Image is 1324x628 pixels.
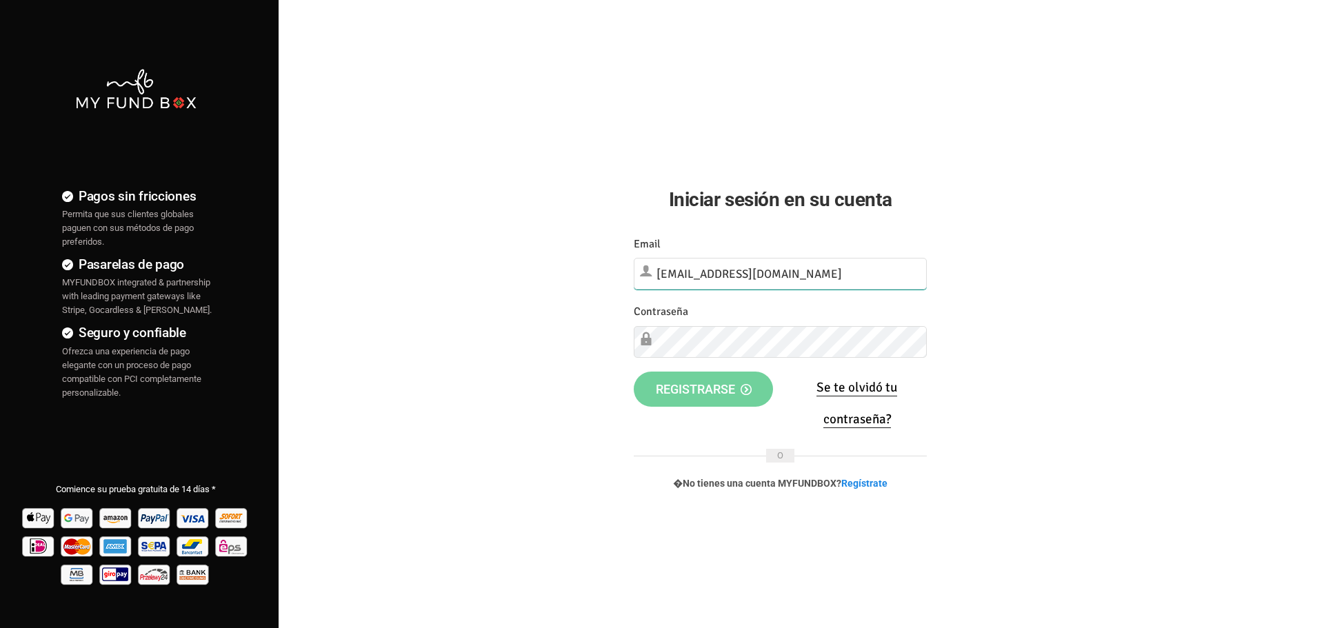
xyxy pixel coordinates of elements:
img: Google Pay [59,503,96,531]
label: Email [634,236,661,253]
h4: Pagos sin fricciones [62,186,223,206]
h4: Seguro y confiable [62,323,223,343]
h4: Pasarelas de pago [62,254,223,274]
button: Registrarse [634,372,774,407]
img: Paypal [137,503,173,531]
span: Ofrezca una experiencia de pago elegante con un proceso de pago compatible con PCI completamente ... [62,346,201,398]
img: Amazon [98,503,134,531]
img: Ideal Pay [21,531,57,560]
span: Permita que sus clientes globales paguen con sus métodos de pago preferidos. [62,209,194,247]
img: EPS Pay [214,531,250,560]
img: sepa Pay [137,531,173,560]
img: Apple Pay [21,503,57,531]
img: mfbwhite.png [74,68,197,110]
img: p24 Pay [137,560,173,588]
label: Contraseña [634,303,688,321]
img: mb Pay [59,560,96,588]
img: american_express Pay [98,531,134,560]
span: O [766,449,794,463]
span: Registrarse [656,382,752,396]
a: Se te olvidó tu contraseña? [816,379,897,428]
h2: Iniciar sesión en su cuenta [634,185,927,214]
p: �No tienes una cuenta MYFUNDBOX? [634,476,927,490]
span: MYFUNDBOX integrated & partnership with leading payment gateways like Stripe, Gocardless & [PERSO... [62,277,212,315]
a: Regístrate [841,478,887,489]
img: Visa [175,503,212,531]
img: Mastercard Pay [59,531,96,560]
img: Bancontact Pay [175,531,212,560]
img: banktransfer [175,560,212,588]
img: Sofort Pay [214,503,250,531]
img: giropay [98,560,134,588]
input: Email [634,258,927,290]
